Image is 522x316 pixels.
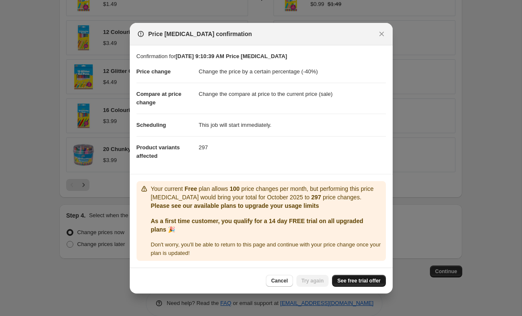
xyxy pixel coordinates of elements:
span: Price [MEDICAL_DATA] confirmation [148,30,252,38]
p: Please see our available plans to upgrade your usage limits [151,201,382,210]
b: [DATE] 9:10:39 AM Price [MEDICAL_DATA] [176,53,287,59]
button: Close [376,28,388,40]
span: Scheduling [137,122,166,128]
dd: 297 [199,136,386,159]
dd: Change the compare at price to the current price (sale) [199,83,386,105]
span: Don ' t worry, you ' ll be able to return to this page and continue with your price change once y... [151,241,381,256]
span: Cancel [271,277,288,284]
a: See free trial offer [332,275,385,287]
dd: This job will start immediately. [199,114,386,136]
b: As a first time customer, you qualify for a 14 day FREE trial on all upgraded plans 🎉 [151,218,363,233]
p: Confirmation for [137,52,386,61]
b: 100 [230,185,240,192]
button: Cancel [266,275,293,287]
span: Product variants affected [137,144,180,159]
p: Your current plan allows price changes per month, but performing this price [MEDICAL_DATA] would ... [151,185,382,201]
span: See free trial offer [337,277,380,284]
b: Free [184,185,197,192]
span: Price change [137,68,171,75]
span: Compare at price change [137,91,181,106]
dd: Change the price by a certain percentage (-40%) [199,61,386,83]
b: 297 [311,194,321,201]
